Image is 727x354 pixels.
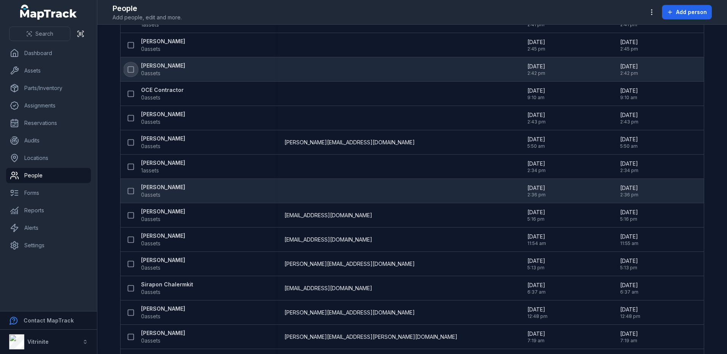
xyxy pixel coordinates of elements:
span: [DATE] [527,160,546,168]
time: 09/07/2025, 2:36:52 pm [620,184,638,198]
span: 2:43 pm [620,119,638,125]
strong: [PERSON_NAME] [141,38,185,45]
span: [DATE] [527,111,546,119]
span: [DATE] [620,330,638,338]
span: 2:36 pm [620,192,638,198]
a: [PERSON_NAME]0assets [141,329,185,345]
span: 5:16 pm [620,216,638,222]
time: 02/07/2025, 6:37:31 am [620,281,638,295]
span: [DATE] [620,281,638,289]
span: [DATE] [527,281,546,289]
time: 02/07/2025, 7:19:16 am [527,330,545,344]
span: [DATE] [620,87,638,95]
span: [DATE] [620,257,638,265]
span: 5:13 pm [527,265,545,271]
strong: Vitrinite [27,338,49,345]
span: 12:48 pm [527,313,548,319]
strong: [PERSON_NAME] [141,305,185,313]
strong: Contact MapTrack [24,317,74,324]
strong: [PERSON_NAME] [141,159,185,167]
a: Alerts [6,220,91,235]
span: 5:16 pm [527,216,545,222]
span: 0 assets [141,240,160,247]
a: Audits [6,133,91,148]
strong: [PERSON_NAME] [141,111,185,118]
a: [PERSON_NAME]0assets [141,232,185,247]
time: 09/07/2025, 2:43:18 pm [620,111,638,125]
button: Add person [662,5,712,19]
time: 02/07/2025, 7:19:16 am [620,330,638,344]
span: 2:45 pm [620,46,638,52]
span: 0 assets [141,94,160,101]
span: 2:41 pm [527,22,545,28]
a: [PERSON_NAME]0assets [141,208,185,223]
span: [DATE] [527,63,545,70]
span: 5:50 am [620,143,638,149]
time: 30/04/2025, 5:50:49 am [527,136,545,149]
span: [PERSON_NAME][EMAIL_ADDRESS][DOMAIN_NAME] [284,260,415,268]
strong: OCE Contractor [141,86,184,94]
span: 0 assets [141,45,160,53]
time: 28/04/2025, 5:16:00 pm [527,209,545,222]
a: Dashboard [6,46,91,61]
a: Settings [6,238,91,253]
a: Assets [6,63,91,78]
span: 0 assets [141,70,160,77]
span: 9:10 am [527,95,545,101]
time: 02/07/2025, 6:37:31 am [527,281,546,295]
span: [DATE] [527,87,545,95]
a: [PERSON_NAME]1assets [141,159,185,174]
span: 0 assets [141,191,160,199]
span: [DATE] [527,306,548,313]
a: Reports [6,203,91,218]
span: 2:42 pm [620,70,638,76]
time: 07/08/2025, 12:48:41 pm [527,306,548,319]
span: 7:19 am [527,338,545,344]
span: 6:37 am [620,289,638,295]
span: [DATE] [527,330,545,338]
time: 19/09/2025, 9:10:03 am [620,87,638,101]
span: 0 assets [141,337,160,345]
span: [EMAIL_ADDRESS][DOMAIN_NAME] [284,284,372,292]
span: [EMAIL_ADDRESS][DOMAIN_NAME] [284,236,372,243]
a: Forms [6,185,91,201]
span: Add people, edit and more. [113,14,182,21]
span: 1 assets [141,167,159,174]
button: Search [9,27,70,41]
a: [PERSON_NAME]0assets [141,111,185,126]
span: 1 assets [141,21,159,28]
span: 0 assets [141,142,160,150]
span: [DATE] [527,209,545,216]
span: [DATE] [620,136,638,143]
h2: People [113,3,182,14]
time: 28/04/2025, 5:13:19 pm [527,257,545,271]
time: 09/07/2025, 2:42:51 pm [620,63,638,76]
span: [DATE] [527,257,545,265]
a: Reservations [6,115,91,131]
time: 09/07/2025, 2:45:48 pm [527,38,545,52]
time: 28/04/2025, 5:16:00 pm [620,209,638,222]
span: [EMAIL_ADDRESS][DOMAIN_NAME] [284,212,372,219]
time: 07/08/2025, 12:48:41 pm [620,306,640,319]
span: 0 assets [141,288,160,296]
span: Search [35,30,53,38]
time: 14/07/2025, 11:55:26 am [620,233,638,247]
a: [PERSON_NAME]0assets [141,305,185,320]
span: 0 assets [141,118,160,126]
time: 09/07/2025, 2:36:52 pm [527,184,546,198]
strong: [PERSON_NAME] [141,135,185,142]
span: [DATE] [527,184,546,192]
span: 0 assets [141,264,160,272]
span: [DATE] [620,306,640,313]
strong: [PERSON_NAME] [141,232,185,240]
a: Parts/Inventory [6,81,91,96]
span: [DATE] [620,160,638,168]
time: 28/04/2025, 5:13:19 pm [620,257,638,271]
a: Sirapon Chalermkit0assets [141,281,193,296]
span: [DATE] [620,63,638,70]
a: [PERSON_NAME]0assets [141,135,185,150]
span: 6:37 am [527,289,546,295]
span: 2:45 pm [527,46,545,52]
span: 2:34 pm [620,168,638,174]
time: 19/09/2025, 9:10:03 am [527,87,545,101]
